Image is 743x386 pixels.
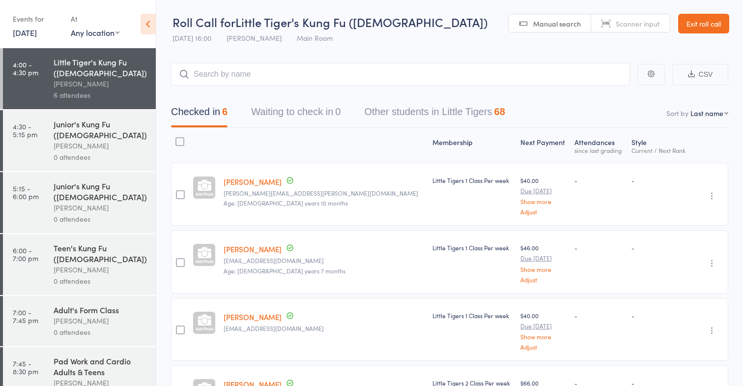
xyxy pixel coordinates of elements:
a: 5:15 -6:00 pmJunior's Kung Fu ([DEMOGRAPHIC_DATA])[PERSON_NAME]0 attendees [3,172,156,233]
span: Little Tiger's Kung Fu ([DEMOGRAPHIC_DATA]) [235,14,487,30]
a: Show more [520,198,567,205]
a: 6:00 -7:00 pmTeen's Kung Fu ([DEMOGRAPHIC_DATA])[PERSON_NAME]0 attendees [3,234,156,295]
span: Age: [DEMOGRAPHIC_DATA] years 10 months [224,199,348,207]
button: Other students in Little Tigers68 [364,101,505,127]
div: - [574,243,623,252]
div: since last grading [574,147,623,153]
input: Search by name [171,63,630,86]
div: $46.00 [520,243,567,282]
div: [PERSON_NAME] [54,202,147,213]
small: samantha.a.callaghan@gmail.com [224,190,425,197]
div: 0 attendees [54,213,147,225]
a: Adjust [520,276,567,283]
span: [DATE] 16:00 [172,33,211,43]
small: Due [DATE] [520,187,567,194]
small: Due [DATE] [520,255,567,262]
div: Little Tigers 1 Class Per week [432,176,513,184]
div: $40.00 [520,176,567,215]
a: 4:00 -4:30 pmLittle Tiger's Kung Fu ([DEMOGRAPHIC_DATA])[PERSON_NAME]6 attendees [3,48,156,109]
div: - [631,243,687,252]
div: 6 attendees [54,89,147,101]
a: 7:00 -7:45 pmAdult's Form Class[PERSON_NAME]0 attendees [3,296,156,346]
time: 7:00 - 7:45 pm [13,308,38,324]
div: Style [628,132,691,158]
div: Adult's Form Class [54,304,147,315]
a: Adjust [520,344,567,350]
div: At [71,11,119,27]
a: Exit roll call [678,14,729,33]
div: Little Tiger's Kung Fu ([DEMOGRAPHIC_DATA]) [54,57,147,78]
a: [PERSON_NAME] [224,177,282,187]
span: Age: [DEMOGRAPHIC_DATA] years 7 months [224,267,345,275]
div: Events for [13,11,61,27]
div: Atten­dances [571,132,627,158]
div: Membership [429,132,516,158]
a: [PERSON_NAME] [224,244,282,254]
div: [PERSON_NAME] [54,264,147,275]
div: Pad Work and Cardio Adults & Teens [54,356,147,377]
div: Junior's Kung Fu ([DEMOGRAPHIC_DATA]) [54,119,147,140]
div: 68 [494,106,505,117]
button: CSV [672,64,728,85]
a: Adjust [520,208,567,215]
a: Show more [520,266,567,272]
div: Little Tigers 1 Class Per week [432,311,513,320]
span: [PERSON_NAME] [227,33,282,43]
div: $40.00 [520,311,567,350]
div: Next Payment [516,132,571,158]
div: 0 attendees [54,151,147,163]
div: [PERSON_NAME] [54,140,147,151]
div: 0 attendees [54,327,147,338]
a: [PERSON_NAME] [224,312,282,322]
div: [PERSON_NAME] [54,78,147,89]
small: Due [DATE] [520,323,567,329]
div: - [631,311,687,320]
time: 4:30 - 5:15 pm [13,122,37,138]
div: Little Tigers 1 Class Per week [432,243,513,252]
time: 5:15 - 6:00 pm [13,184,39,200]
div: - [631,176,687,184]
div: - [574,176,623,184]
time: 4:00 - 4:30 pm [13,60,38,76]
span: Roll Call for [172,14,235,30]
time: 6:00 - 7:00 pm [13,246,38,262]
time: 7:45 - 8:30 pm [13,359,38,375]
span: Manual search [533,19,581,29]
div: Any location [71,27,119,38]
label: Sort by [666,108,688,118]
div: 6 [222,106,228,117]
span: Main Room [297,33,333,43]
small: fish_greene@hotmail.com [224,325,425,332]
a: [DATE] [13,27,37,38]
small: joevana511@gmail.com [224,257,425,264]
div: Teen's Kung Fu ([DEMOGRAPHIC_DATA]) [54,242,147,264]
div: [PERSON_NAME] [54,315,147,327]
div: Last name [690,108,723,118]
button: Checked in6 [171,101,228,127]
a: Show more [520,333,567,340]
div: 0 attendees [54,275,147,287]
button: Waiting to check in0 [251,101,341,127]
span: Scanner input [616,19,660,29]
div: - [574,311,623,320]
a: 4:30 -5:15 pmJunior's Kung Fu ([DEMOGRAPHIC_DATA])[PERSON_NAME]0 attendees [3,110,156,171]
div: Current / Next Rank [631,147,687,153]
div: Junior's Kung Fu ([DEMOGRAPHIC_DATA]) [54,180,147,202]
div: 0 [335,106,341,117]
